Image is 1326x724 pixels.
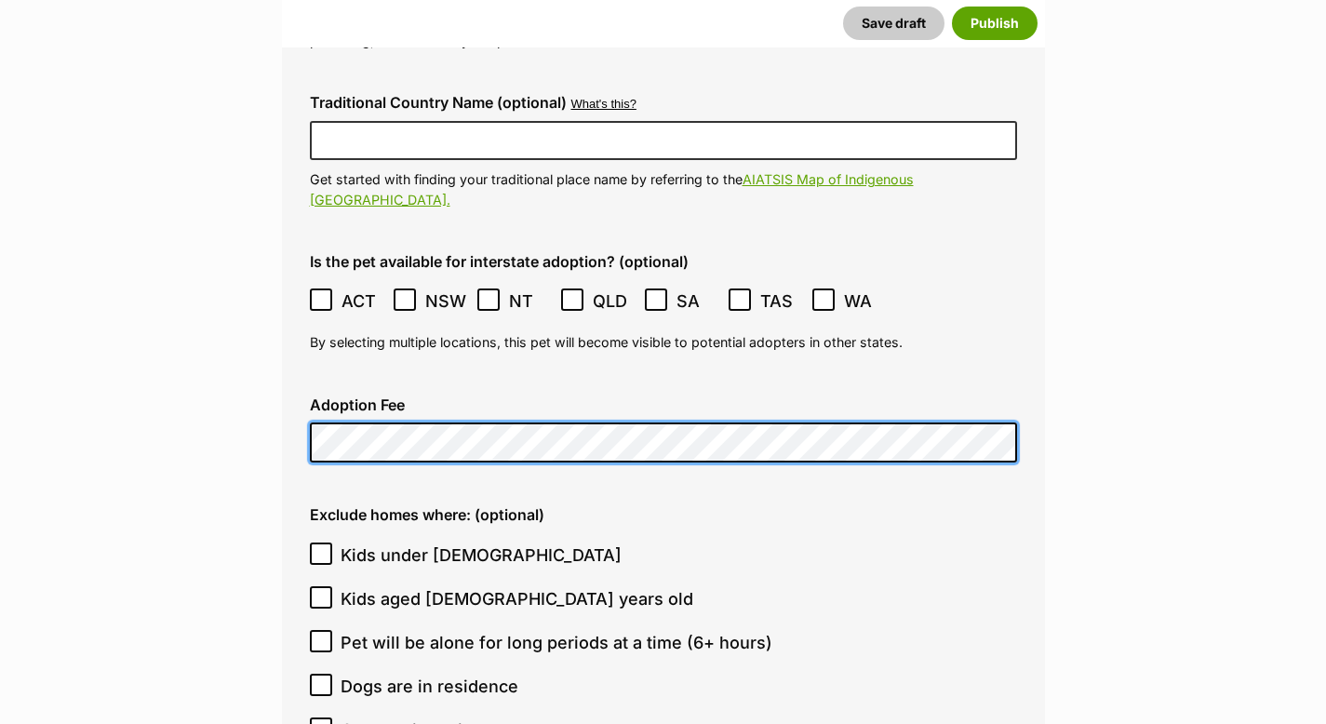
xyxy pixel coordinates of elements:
label: Adoption Fee [310,396,1017,413]
a: AIATSIS Map of Indigenous [GEOGRAPHIC_DATA]. [310,171,914,207]
span: Pet will be alone for long periods at a time (6+ hours) [341,630,772,655]
button: Save draft [843,7,944,40]
span: ACT [342,288,383,314]
label: Exclude homes where: (optional) [310,506,1017,523]
span: NT [509,288,551,314]
span: NSW [425,288,467,314]
label: Traditional Country Name (optional) [310,94,567,111]
button: Publish [952,7,1038,40]
label: Is the pet available for interstate adoption? (optional) [310,253,1017,270]
span: TAS [760,288,802,314]
span: SA [676,288,718,314]
span: Dogs are in residence [341,674,518,699]
span: Kids aged [DEMOGRAPHIC_DATA] years old [341,586,693,611]
button: What's this? [571,98,636,112]
p: Get started with finding your traditional place name by referring to the [310,169,1017,209]
span: WA [844,288,886,314]
p: By selecting multiple locations, this pet will become visible to potential adopters in other states. [310,332,1017,352]
span: Kids under [DEMOGRAPHIC_DATA] [341,543,622,568]
span: QLD [593,288,635,314]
